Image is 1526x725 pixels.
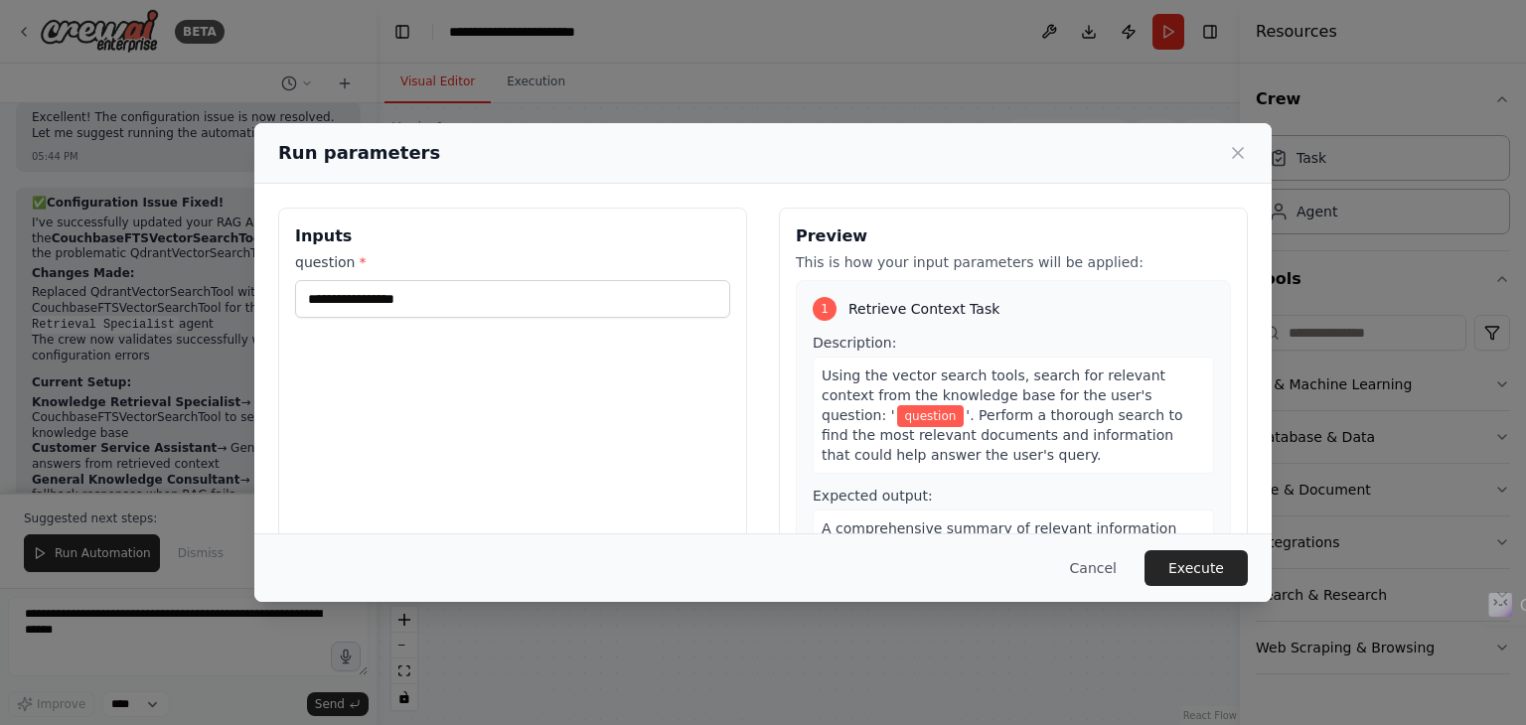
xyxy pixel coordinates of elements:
[1144,550,1248,586] button: Execute
[822,407,1183,463] span: '. Perform a thorough search to find the most relevant documents and information that could help ...
[295,252,730,272] label: question
[822,520,1185,616] span: A comprehensive summary of relevant information found in the knowledge base that directly relates...
[897,405,965,427] span: Variable: question
[796,224,1231,248] h3: Preview
[848,299,999,319] span: Retrieve Context Task
[822,367,1165,423] span: Using the vector search tools, search for relevant context from the knowledge base for the user's...
[278,139,440,167] h2: Run parameters
[813,335,896,351] span: Description:
[813,488,933,504] span: Expected output:
[295,224,730,248] h3: Inputs
[813,297,837,321] div: 1
[796,252,1231,272] p: This is how your input parameters will be applied:
[1054,550,1133,586] button: Cancel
